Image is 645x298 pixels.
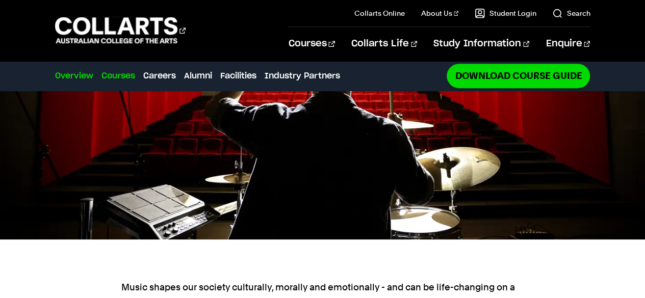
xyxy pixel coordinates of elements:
[220,70,256,82] a: Facilities
[354,8,405,18] a: Collarts Online
[289,27,335,61] a: Courses
[546,27,590,61] a: Enquire
[552,8,590,18] a: Search
[55,70,93,82] a: Overview
[421,8,459,18] a: About Us
[433,27,529,61] a: Study Information
[101,70,135,82] a: Courses
[184,70,212,82] a: Alumni
[55,16,186,45] div: Go to homepage
[447,64,590,88] a: Download Course Guide
[475,8,536,18] a: Student Login
[351,27,417,61] a: Collarts Life
[143,70,176,82] a: Careers
[265,70,340,82] a: Industry Partners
